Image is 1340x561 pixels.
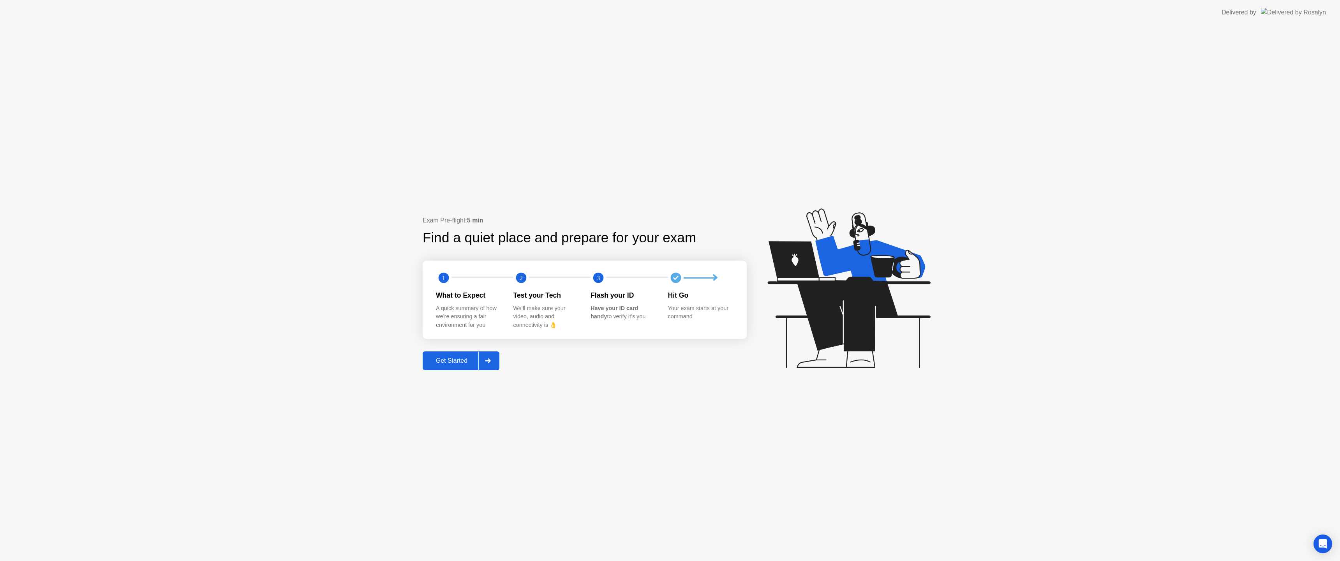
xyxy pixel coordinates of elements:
[467,217,483,224] b: 5 min
[668,304,733,321] div: Your exam starts at your command
[597,274,600,282] text: 3
[423,228,697,248] div: Find a quiet place and prepare for your exam
[436,304,501,330] div: A quick summary of how we’re ensuring a fair environment for you
[1261,8,1326,17] img: Delivered by Rosalyn
[423,216,747,225] div: Exam Pre-flight:
[1222,8,1256,17] div: Delivered by
[591,304,656,321] div: to verify it’s you
[591,290,656,300] div: Flash your ID
[519,274,522,282] text: 2
[513,304,578,330] div: We’ll make sure your video, audio and connectivity is 👌
[423,351,499,370] button: Get Started
[591,305,638,320] b: Have your ID card handy
[436,290,501,300] div: What to Expect
[513,290,578,300] div: Test your Tech
[1314,535,1332,553] div: Open Intercom Messenger
[442,274,445,282] text: 1
[425,357,478,364] div: Get Started
[668,290,733,300] div: Hit Go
